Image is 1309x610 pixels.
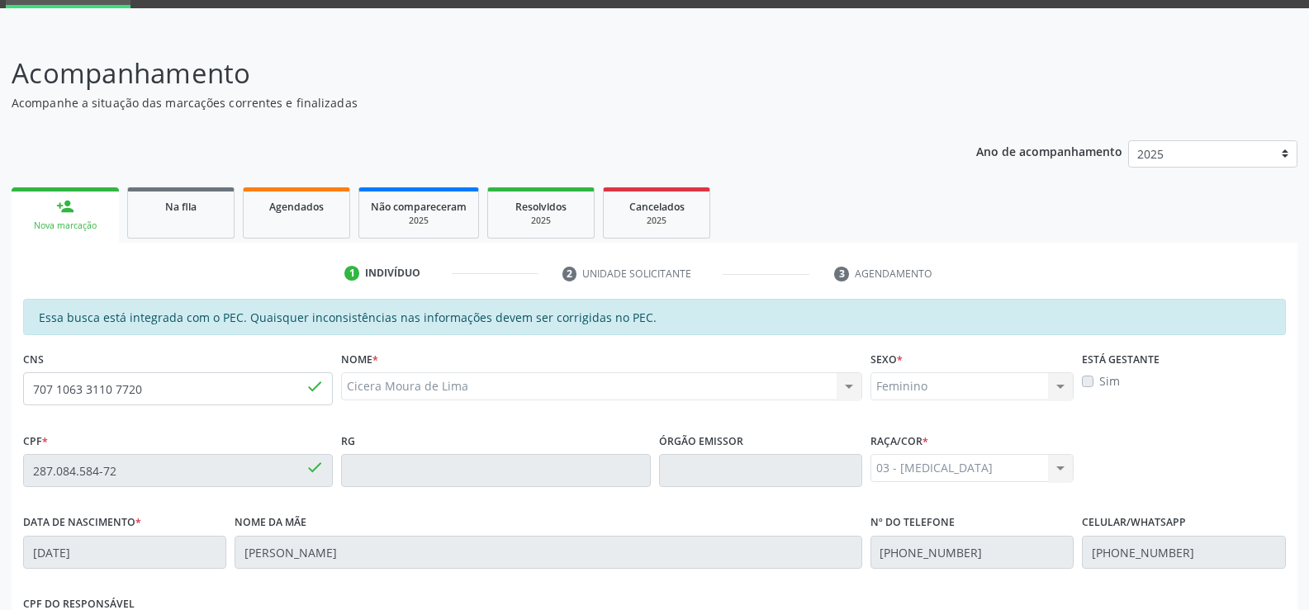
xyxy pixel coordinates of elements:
label: Está gestante [1082,347,1160,372]
label: CNS [23,347,44,372]
div: Nova marcação [23,220,107,232]
label: Data de nascimento [23,510,141,536]
p: Acompanhamento [12,53,912,94]
label: CPF [23,428,48,454]
input: (__) _____-_____ [1082,536,1285,569]
input: (__) _____-_____ [870,536,1074,569]
input: __/__/____ [23,536,226,569]
label: Órgão emissor [659,428,743,454]
label: Raça/cor [870,428,928,454]
span: done [306,458,324,476]
div: 2025 [500,215,582,227]
label: RG [341,428,355,454]
div: 2025 [371,215,467,227]
span: Na fila [165,200,197,214]
label: Nome da mãe [235,510,306,536]
label: Nº do Telefone [870,510,955,536]
div: Essa busca está integrada com o PEC. Quaisquer inconsistências nas informações devem ser corrigid... [23,299,1286,335]
label: Nome [341,347,378,372]
div: Indivíduo [365,266,420,281]
span: Não compareceram [371,200,467,214]
label: Sim [1099,372,1120,390]
span: Resolvidos [515,200,567,214]
label: Sexo [870,347,903,372]
label: Celular/WhatsApp [1082,510,1186,536]
span: done [306,377,324,395]
p: Ano de acompanhamento [976,140,1122,161]
span: Agendados [269,200,324,214]
span: Cancelados [629,200,685,214]
div: 2025 [615,215,698,227]
p: Acompanhe a situação das marcações correntes e finalizadas [12,94,912,111]
div: person_add [56,197,74,215]
div: 1 [344,266,359,281]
